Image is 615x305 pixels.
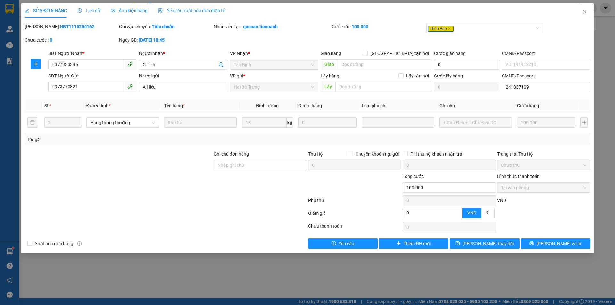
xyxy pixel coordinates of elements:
span: SỬA ĐƠN HÀNG [25,8,67,13]
button: exclamation-circleYêu cầu [308,238,378,249]
div: Trạng thái Thu Hộ [497,150,590,157]
span: info-circle [77,241,82,246]
label: Hình thức thanh toán [497,174,540,179]
input: Cước giao hàng [434,60,499,70]
span: printer [529,241,534,246]
b: 100.000 [352,24,368,29]
span: phone [127,61,133,67]
span: Tại văn phòng [501,183,586,192]
button: printer[PERSON_NAME] và In [521,238,590,249]
input: Dọc đường [335,82,431,92]
span: clock-circle [78,8,82,13]
span: VND [497,198,506,203]
div: SĐT Người Gửi [48,72,136,79]
span: Yêu cầu xuất hóa đơn điện tử [158,8,225,13]
div: SĐT Người Nhận [48,50,136,57]
div: Ngày GD: [119,36,212,44]
span: Cước hàng [517,103,539,108]
div: VP gửi [230,72,318,79]
b: quocan.tienoanh [243,24,278,29]
span: Lịch sử [78,8,100,13]
span: Chuyển khoản ng. gửi [353,150,401,157]
div: Nhân viên tạo: [214,23,331,30]
span: Thu Hộ [308,151,323,157]
button: Close [576,3,594,21]
span: close [448,27,451,30]
button: save[PERSON_NAME] thay đổi [450,238,519,249]
div: Chưa thanh toán [307,222,402,234]
input: Ghi Chú [439,117,512,128]
label: Cước giao hàng [434,51,466,56]
img: icon [158,8,163,13]
span: Giao [321,59,338,69]
button: delete [27,117,37,128]
b: HBT1110250163 [60,24,94,29]
span: SL [44,103,49,108]
b: 0 [50,37,52,43]
span: exclamation-circle [332,241,336,246]
span: user-add [218,62,224,67]
div: [PERSON_NAME]: [25,23,118,30]
div: Tổng: 2 [27,136,237,143]
span: Định lượng [256,103,279,108]
span: Thêm ĐH mới [404,240,431,247]
span: Tân Bình [234,60,314,69]
span: Hai Bà Trưng [234,82,314,92]
span: % [486,210,489,215]
span: VP Nhận [230,51,248,56]
span: phone [127,84,133,89]
span: Giá trị hàng [298,103,322,108]
span: VND [467,210,476,215]
span: Hình Ảnh [428,26,454,32]
label: Cước lấy hàng [434,73,463,78]
span: save [455,241,460,246]
button: plusThêm ĐH mới [379,238,448,249]
input: 0 [517,117,575,128]
div: Chưa cước : [25,36,118,44]
span: Phí thu hộ khách nhận trả [408,150,465,157]
div: Người nhận [139,50,227,57]
span: Chưa thu [501,160,586,170]
span: picture [111,8,115,13]
span: Lấy [321,82,335,92]
input: Ghi chú đơn hàng [214,160,307,170]
label: Ghi chú đơn hàng [214,151,249,157]
div: CMND/Passport [502,72,590,79]
span: Lấy tận nơi [404,72,431,79]
span: plus [397,241,401,246]
span: Giao hàng [321,51,341,56]
th: Ghi chú [437,100,514,112]
span: plus [31,61,41,67]
span: Tên hàng [164,103,185,108]
span: Ảnh kiện hàng [111,8,148,13]
b: Tiêu chuẩn [152,24,175,29]
span: Yêu cầu [339,240,354,247]
th: Loại phụ phí [359,100,437,112]
input: Dọc đường [338,59,431,69]
div: CMND/Passport [502,50,590,57]
div: Gói vận chuyển: [119,23,212,30]
span: [GEOGRAPHIC_DATA] tận nơi [368,50,431,57]
div: Phụ thu [307,197,402,208]
span: [PERSON_NAME] thay đổi [463,240,514,247]
button: plus [580,117,587,128]
span: kg [287,117,293,128]
input: 0 [298,117,357,128]
span: Tổng cước [403,174,424,179]
input: VD: Bàn, Ghế [164,117,236,128]
span: Đơn vị tính [86,103,111,108]
button: plus [31,59,41,69]
div: Cước rồi : [332,23,425,30]
span: edit [25,8,29,13]
b: [DATE] 18:45 [139,37,165,43]
input: Cước lấy hàng [434,82,499,92]
span: Lấy hàng [321,73,339,78]
span: [PERSON_NAME] và In [537,240,581,247]
div: Giảm giá [307,210,402,221]
div: Người gửi [139,72,227,79]
span: close [582,9,587,14]
span: Xuất hóa đơn hàng [32,240,76,247]
span: Hàng thông thường [90,118,155,127]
